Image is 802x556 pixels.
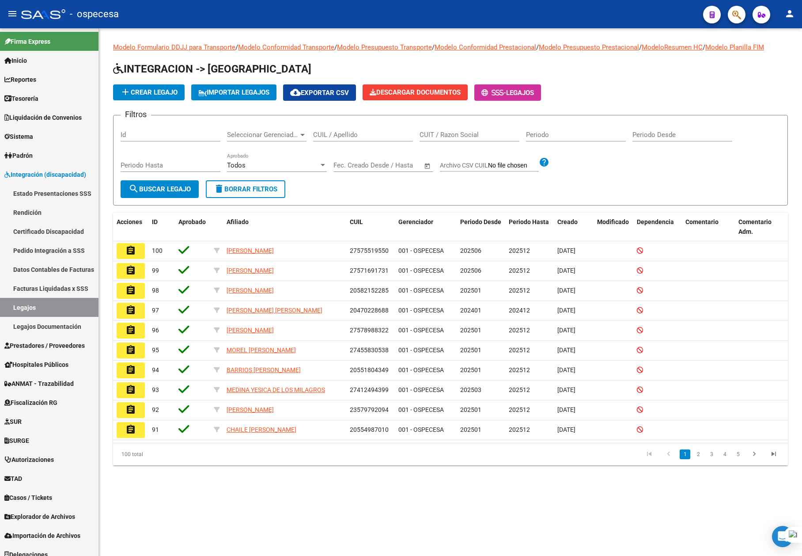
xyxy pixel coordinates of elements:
[125,385,136,395] mat-icon: assignment
[175,213,210,242] datatable-header-cell: Aprobado
[4,379,74,388] span: ANMAT - Trazabilidad
[460,307,481,314] span: 202401
[692,447,705,462] li: page 2
[506,89,534,97] span: Legajos
[4,417,22,427] span: SUR
[509,347,530,354] span: 202512
[460,347,481,354] span: 202501
[178,218,206,225] span: Aprobado
[557,327,575,334] span: [DATE]
[125,325,136,335] mat-icon: assignment
[509,247,530,254] span: 202512
[557,287,575,294] span: [DATE]
[637,218,674,225] span: Dependencia
[772,526,793,547] div: Open Intercom Messenger
[125,265,136,276] mat-icon: assignment
[4,132,33,141] span: Sistema
[460,327,481,334] span: 202501
[223,213,346,242] datatable-header-cell: Afiliado
[509,386,530,393] span: 202512
[363,84,468,100] button: Descargar Documentos
[505,213,554,242] datatable-header-cell: Periodo Hasta
[398,267,444,274] span: 001 - OSPECESA
[398,347,444,354] span: 001 - OSPECESA
[509,307,530,314] span: 202412
[557,307,575,314] span: [DATE]
[557,267,575,274] span: [DATE]
[539,157,549,168] mat-icon: help
[152,366,159,373] span: 94
[398,307,444,314] span: 001 - OSPECESA
[4,341,85,350] span: Prestadores / Proveedores
[350,366,389,373] span: 20551804349
[678,447,692,462] li: page 1
[460,366,481,373] span: 202501
[121,108,151,121] h3: Filtros
[238,43,334,51] a: Modelo Conformidad Transporte
[4,493,52,503] span: Casos / Tickets
[290,89,349,97] span: Exportar CSV
[693,449,704,459] a: 2
[350,406,389,413] span: 23579792094
[705,447,718,462] li: page 3
[113,42,788,465] div: / / / / / /
[557,218,578,225] span: Creado
[460,267,481,274] span: 202506
[370,88,461,96] span: Descargar Documentos
[440,162,488,169] span: Archivo CSV CUIL
[557,366,575,373] span: [DATE]
[125,404,136,415] mat-icon: assignment
[705,43,764,51] a: Modelo Planilla FIM
[129,183,139,194] mat-icon: search
[152,347,159,354] span: 95
[597,218,629,225] span: Modificado
[4,113,82,122] span: Liquidación de Convenios
[350,287,389,294] span: 20582152285
[152,406,159,413] span: 92
[460,287,481,294] span: 202501
[554,213,594,242] datatable-header-cell: Creado
[460,406,481,413] span: 202501
[735,213,788,242] datatable-header-cell: Comentario Adm.
[125,285,136,296] mat-icon: assignment
[350,267,389,274] span: 27571691731
[435,43,536,51] a: Modelo Conformidad Prestacional
[125,305,136,316] mat-icon: assignment
[350,307,389,314] span: 20470228688
[350,327,389,334] span: 27578988322
[4,170,86,179] span: Integración (discapacidad)
[460,247,481,254] span: 202506
[152,426,159,433] span: 91
[206,180,285,198] button: Borrar Filtros
[4,455,54,465] span: Autorizaciones
[474,84,541,101] button: -Legajos
[718,447,731,462] li: page 4
[120,87,131,97] mat-icon: add
[290,87,301,98] mat-icon: cloud_download
[398,386,444,393] span: 001 - OSPECESA
[481,89,506,97] span: -
[350,218,363,225] span: CUIL
[398,426,444,433] span: 001 - OSPECESA
[4,37,50,46] span: Firma Express
[423,161,433,171] button: Open calendar
[682,213,735,242] datatable-header-cell: Comentario
[227,267,274,274] span: [PERSON_NAME]
[4,512,75,522] span: Explorador de Archivos
[4,398,57,407] span: Fiscalización RG
[152,386,159,393] span: 93
[460,386,481,393] span: 202503
[152,327,159,334] span: 96
[227,327,274,334] span: [PERSON_NAME]
[719,449,730,459] a: 4
[509,327,530,334] span: 202512
[350,386,389,393] span: 27412494399
[738,218,772,236] span: Comentario Adm.
[227,131,299,139] span: Seleccionar Gerenciador
[121,180,199,198] button: Buscar Legajo
[488,162,539,170] input: Archivo CSV CUIL
[557,347,575,354] span: [DATE]
[227,406,274,413] span: [PERSON_NAME]
[148,213,175,242] datatable-header-cell: ID
[120,88,178,96] span: Crear Legajo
